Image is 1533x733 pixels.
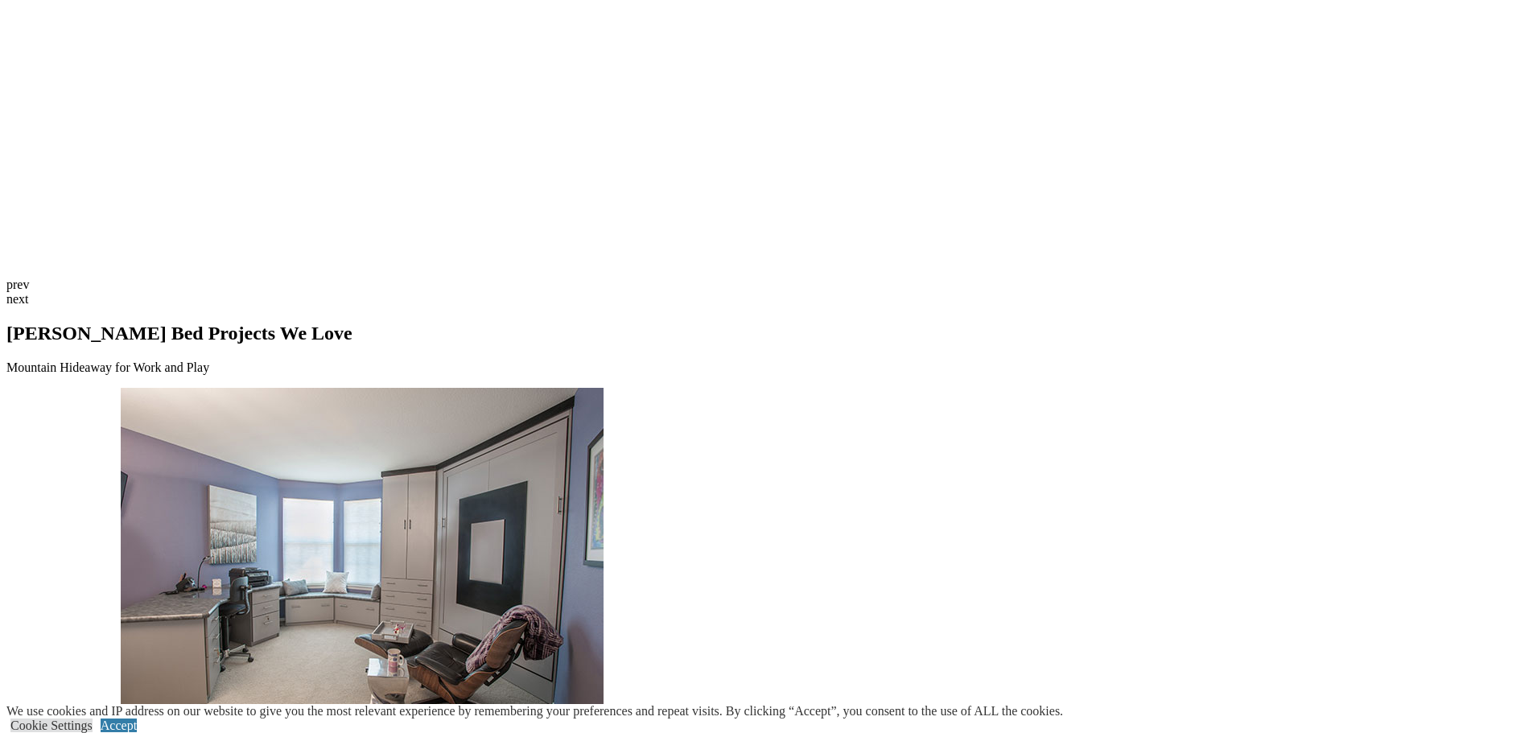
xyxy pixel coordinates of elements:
[10,719,93,732] a: Cookie Settings
[6,323,1527,344] h2: [PERSON_NAME] Bed Projects We Love
[6,704,1063,719] div: We use cookies and IP address on our website to give you the most relevant experience by remember...
[6,292,1527,307] div: next
[6,278,1527,292] div: prev
[101,719,137,732] a: Accept
[6,360,1527,375] p: Mountain Hideaway for Work and Play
